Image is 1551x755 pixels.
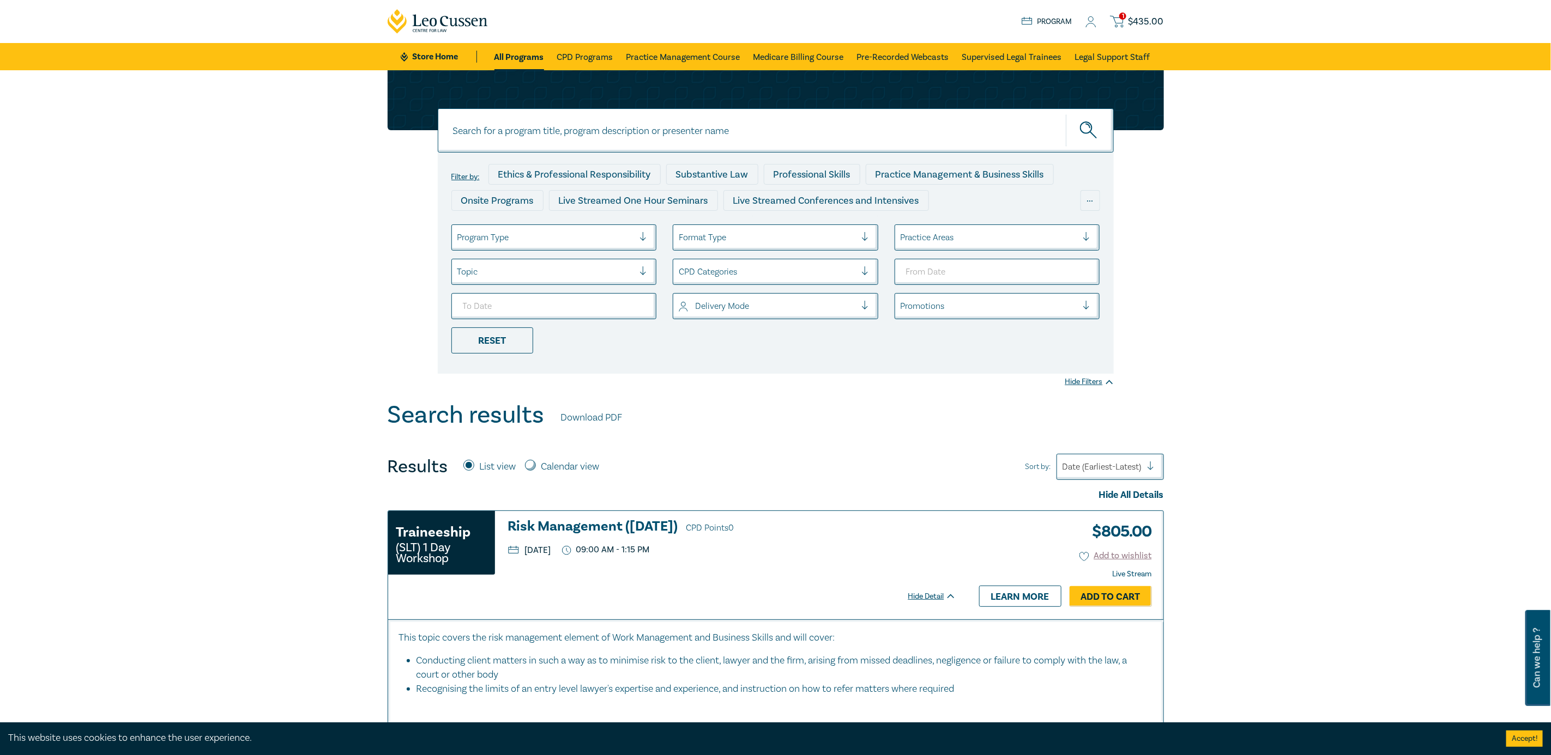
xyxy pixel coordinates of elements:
[1113,569,1152,579] strong: Live Stream
[666,164,758,185] div: Substantive Law
[17,28,26,37] img: website_grey.svg
[451,293,657,319] input: To Date
[1081,190,1100,211] div: ...
[508,519,956,535] a: Risk Management ([DATE]) CPD Points0
[562,545,650,555] p: 09:00 AM - 1:15 PM
[857,43,949,70] a: Pre-Recorded Webcasts
[110,63,119,72] img: tab_keywords_by_traffic_grey.svg
[399,631,1152,645] p: This topic covers the risk management element of Work Management and Business Skills and will cover:
[885,216,986,237] div: National Programs
[44,64,98,71] div: Domain Overview
[1506,730,1543,747] button: Accept cookies
[388,488,1164,502] div: Hide All Details
[764,164,860,185] div: Professional Skills
[679,300,681,312] input: select
[866,164,1054,185] div: Practice Management & Business Skills
[753,43,844,70] a: Medicare Billing Course
[895,259,1100,285] input: From Date
[761,216,880,237] div: 10 CPD Point Packages
[396,542,487,564] small: (SLT) 1 Day Workshop
[679,232,681,243] input: select
[388,456,448,478] h4: Results
[1025,461,1051,473] span: Sort by:
[417,682,1152,696] li: Recognising the limits of an entry level lawyer's expertise and experience, and instruction on ho...
[1022,16,1072,28] a: Program
[494,43,544,70] a: All Programs
[962,43,1062,70] a: Supervised Legal Trainees
[388,401,545,429] h1: Search results
[1119,13,1126,20] span: 1
[122,64,180,71] div: Keywords by Traffic
[31,17,53,26] div: v 4.0.25
[457,232,460,243] input: select
[1532,617,1542,699] span: Can we help ?
[908,591,968,602] div: Hide Detail
[451,327,533,354] div: Reset
[901,232,903,243] input: select
[1063,461,1065,473] input: Sort by
[508,519,956,535] h3: Risk Management ([DATE])
[488,164,661,185] div: Ethics & Professional Responsibility
[686,522,734,533] span: CPD Points 0
[457,266,460,278] input: select
[557,43,613,70] a: CPD Programs
[28,28,120,37] div: Domain: [DOMAIN_NAME]
[396,522,471,542] h3: Traineeship
[723,190,929,211] div: Live Streamed Conferences and Intensives
[901,300,903,312] input: select
[417,654,1142,682] li: Conducting client matters in such a way as to minimise risk to the client, lawyer and the firm, a...
[679,266,681,278] input: select
[549,190,718,211] div: Live Streamed One Hour Seminars
[8,731,1490,745] div: This website uses cookies to enhance the user experience.
[17,17,26,26] img: logo_orange.svg
[1128,16,1164,28] span: $ 435.00
[480,460,516,474] label: List view
[32,63,40,72] img: tab_domain_overview_orange.svg
[401,51,476,63] a: Store Home
[1070,586,1152,607] a: Add to Cart
[1065,376,1114,387] div: Hide Filters
[438,108,1114,153] input: Search for a program title, program description or presenter name
[541,460,600,474] label: Calendar view
[451,216,624,237] div: Live Streamed Practical Workshops
[561,411,623,425] a: Download PDF
[508,546,551,555] p: [DATE]
[1084,519,1152,544] h3: $ 805.00
[626,43,740,70] a: Practice Management Course
[979,586,1061,606] a: Learn more
[630,216,755,237] div: Pre-Recorded Webcasts
[1079,550,1152,562] button: Add to wishlist
[451,190,544,211] div: Onsite Programs
[451,173,480,181] label: Filter by:
[1075,43,1150,70] a: Legal Support Staff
